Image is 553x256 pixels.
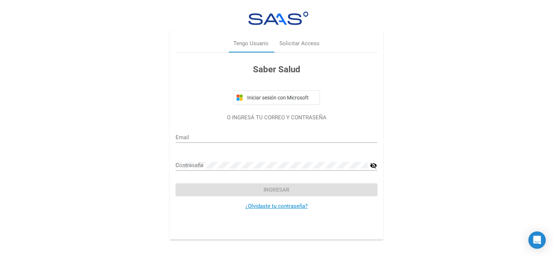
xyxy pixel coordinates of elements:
[245,203,308,209] a: ¿Olvidaste tu contraseña?
[263,187,290,193] span: Ingresar
[176,183,377,196] button: Ingresar
[176,114,377,122] p: O INGRESÁ TU CORREO Y CONTRASEÑA
[246,95,317,101] span: Iniciar sesión con Microsoft
[528,231,546,249] div: Open Intercom Messenger
[233,40,269,48] div: Tengo Usuario
[233,90,320,105] button: Iniciar sesión con Microsoft
[279,40,320,48] div: Solicitar Acceso
[176,63,377,76] h3: Saber Salud
[370,161,377,170] mat-icon: visibility_off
